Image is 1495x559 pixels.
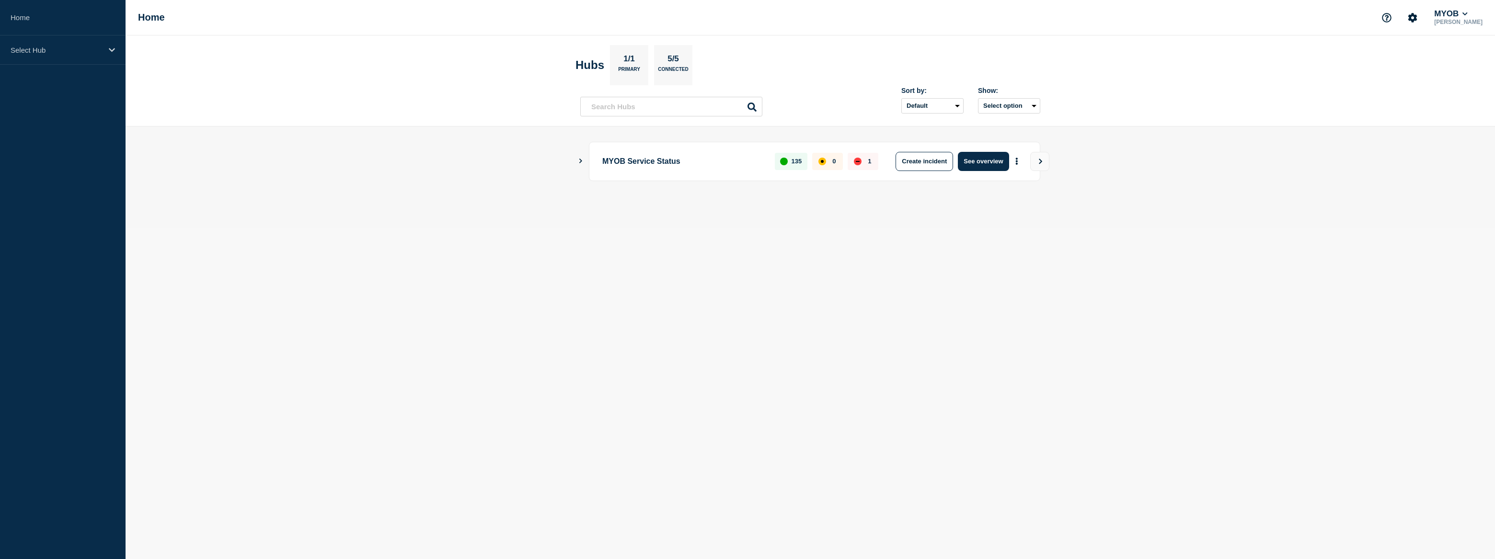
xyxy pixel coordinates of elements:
[580,97,762,116] input: Search Hubs
[1432,9,1470,19] button: MYOB
[620,54,639,67] p: 1/1
[575,58,604,72] h2: Hubs
[901,98,964,114] select: Sort by
[792,158,802,165] p: 135
[896,152,953,171] button: Create incident
[868,158,871,165] p: 1
[138,12,165,23] h1: Home
[854,158,862,165] div: down
[780,158,788,165] div: up
[978,87,1040,94] div: Show:
[618,67,640,77] p: Primary
[901,87,964,94] div: Sort by:
[958,152,1009,171] button: See overview
[818,158,826,165] div: affected
[658,67,688,77] p: Connected
[978,98,1040,114] button: Select option
[1403,8,1423,28] button: Account settings
[602,152,764,171] p: MYOB Service Status
[1377,8,1397,28] button: Support
[11,46,103,54] p: Select Hub
[578,158,583,165] button: Show Connected Hubs
[1030,152,1049,171] button: View
[1011,152,1023,170] button: More actions
[1432,19,1484,25] p: [PERSON_NAME]
[664,54,683,67] p: 5/5
[832,158,836,165] p: 0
